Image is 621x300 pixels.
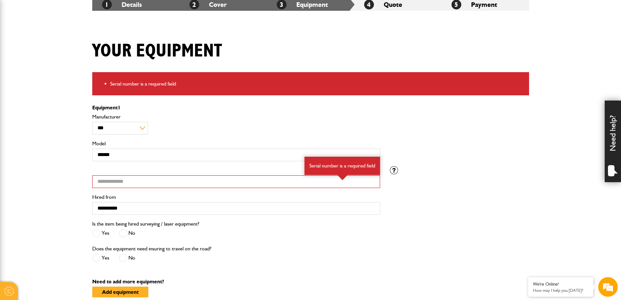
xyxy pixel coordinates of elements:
div: Minimize live chat window [107,3,123,19]
div: Serial number is a required field [304,157,380,175]
label: Yes [92,229,109,237]
img: error-box-arrow.svg [337,175,347,180]
label: Is the item being hired surveying / laser equipment? [92,221,199,227]
p: Equipment [92,105,380,110]
label: Does the equipment need insuring to travel on the road? [92,246,211,251]
input: Enter your last name [8,60,119,75]
span: 1 [118,104,121,111]
label: Manufacturer [92,114,380,119]
textarea: Type your message and hit 'Enter' [8,118,119,196]
input: Enter your email address [8,80,119,94]
a: 2Cover [189,1,227,8]
input: Enter your phone number [8,99,119,113]
p: How may I help you today? [533,288,588,293]
div: We're Online! [533,281,588,287]
div: Chat with us now [34,37,110,45]
label: Hired from [92,195,380,200]
label: No [119,229,135,237]
em: Start Chat [89,201,118,210]
a: 1Details [102,1,142,8]
h1: Your equipment [92,40,222,62]
p: Need to add more equipment? [92,279,529,284]
label: No [119,254,135,262]
label: Yes [92,254,109,262]
button: Add equipment [92,287,148,297]
img: d_20077148190_company_1631870298795_20077148190 [11,36,27,45]
li: Serial number is a required field [110,80,524,88]
div: Need help? [605,101,621,182]
label: Model [92,141,380,146]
